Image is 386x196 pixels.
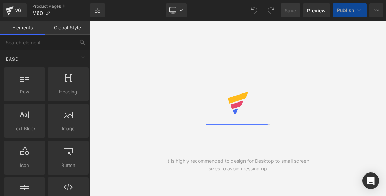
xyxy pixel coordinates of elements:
span: Preview [307,7,326,14]
button: Publish [333,3,367,17]
div: v6 [14,6,22,15]
span: Publish [337,8,354,13]
button: Undo [247,3,261,17]
span: Button [50,162,86,169]
span: M60 [32,10,43,16]
span: Icon [6,162,43,169]
span: Text Block [6,125,43,132]
span: Row [6,88,43,96]
button: More [369,3,383,17]
a: Product Pages [32,3,90,9]
span: Heading [50,88,86,96]
button: Redo [264,3,278,17]
a: Preview [303,3,330,17]
span: Image [50,125,86,132]
a: v6 [3,3,27,17]
div: Open Intercom Messenger [362,172,379,189]
div: It is highly recommended to design for Desktop to small screen sizes to avoid messing up [164,157,312,172]
a: Global Style [45,21,90,35]
a: New Library [90,3,105,17]
span: Save [285,7,296,14]
span: Base [5,56,19,62]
